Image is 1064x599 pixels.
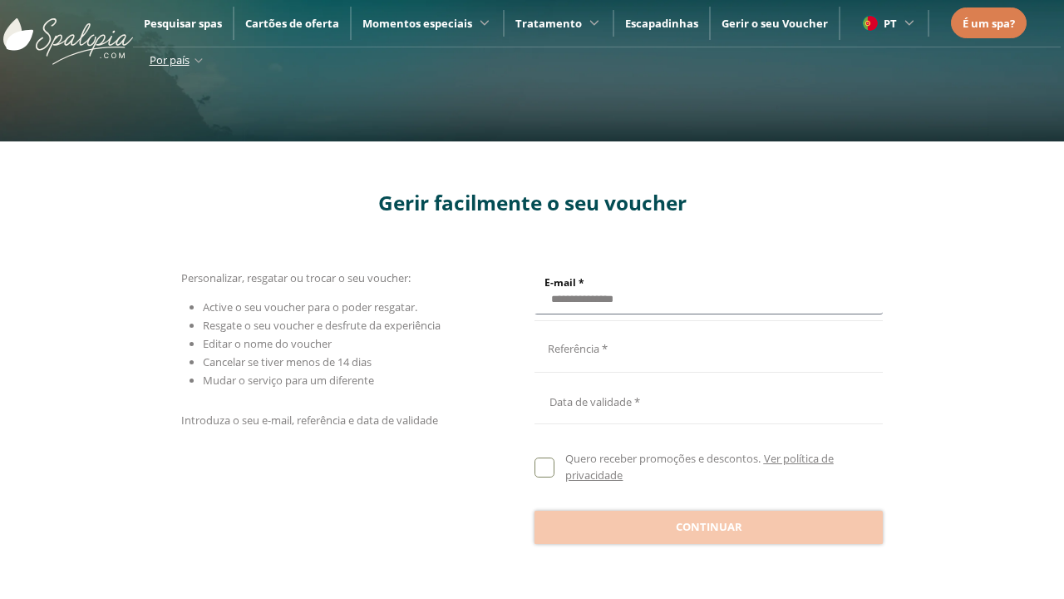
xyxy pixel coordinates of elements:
[378,189,687,216] span: Gerir facilmente o seu voucher
[181,270,411,285] span: Personalizar, resgatar ou trocar o seu voucher:
[150,52,190,67] span: Por país
[565,451,761,466] span: Quero receber promoções e descontos.
[144,16,222,31] a: Pesquisar spas
[676,519,742,536] span: Continuar
[181,413,438,428] span: Introduza o seu e-mail, referência e data de validade
[203,299,417,314] span: Active o seu voucher para o poder resgatar.
[203,336,332,351] span: Editar o nome do voucher
[245,16,339,31] a: Cartões de oferta
[963,16,1015,31] span: É um spa?
[203,318,441,333] span: Resgate o seu voucher e desfrute da experiência
[963,14,1015,32] a: É um spa?
[203,354,372,369] span: Cancelar se tiver menos de 14 dias
[534,511,883,544] button: Continuar
[722,16,828,31] a: Gerir o seu Voucher
[565,451,833,483] a: Ver política de privacidade
[203,373,374,388] span: Mudar o serviço para um diferente
[3,2,133,65] img: ImgLogoSpalopia.BvClDcEz.svg
[625,16,698,31] a: Escapadinhas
